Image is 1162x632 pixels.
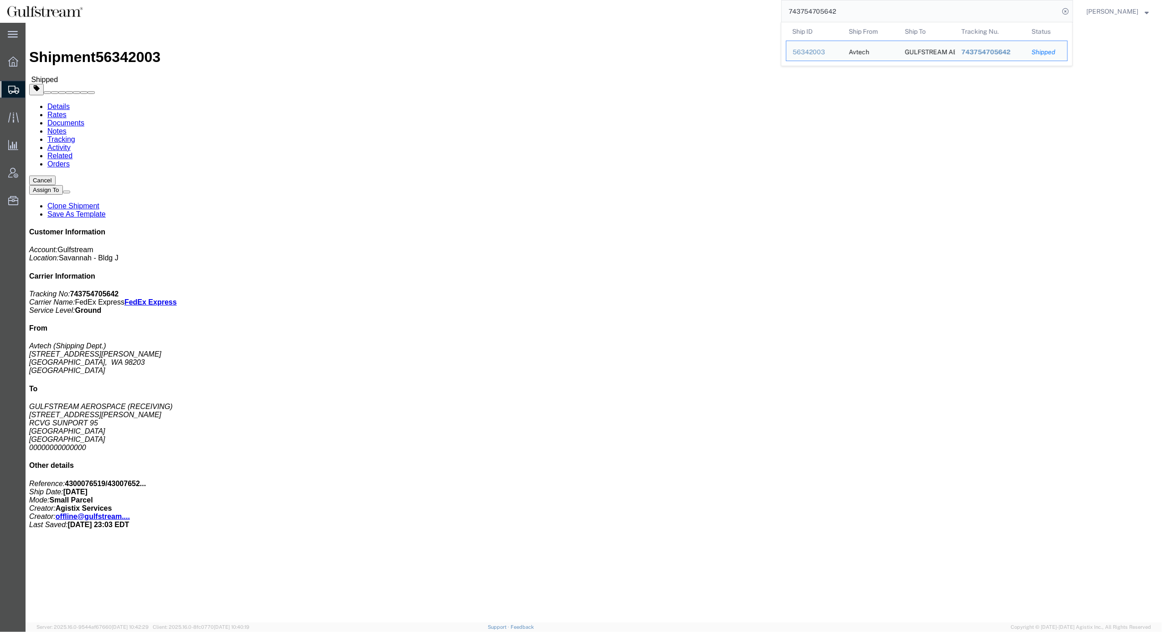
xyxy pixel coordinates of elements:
span: Copyright © [DATE]-[DATE] Agistix Inc., All Rights Reserved [1011,623,1151,631]
table: Search Results [786,22,1072,66]
span: 743754705642 [961,48,1011,56]
span: [DATE] 10:40:19 [214,624,249,630]
div: Avtech [849,41,869,61]
div: GULFSTREAM AEROSPACE [905,41,949,61]
iframe: FS Legacy Container [26,23,1162,622]
span: Client: 2025.16.0-8fc0770 [153,624,249,630]
div: 743754705642 [961,47,1019,57]
button: [PERSON_NAME] [1086,6,1149,17]
th: Ship ID [786,22,842,41]
th: Ship From [842,22,899,41]
span: Server: 2025.16.0-9544af67660 [36,624,149,630]
div: 56342003 [793,47,836,57]
img: logo [6,5,83,18]
a: Support [488,624,511,630]
span: Carrie Black [1086,6,1138,16]
span: [DATE] 10:42:29 [112,624,149,630]
th: Status [1025,22,1068,41]
a: Feedback [511,624,534,630]
input: Search for shipment number, reference number [782,0,1059,22]
div: Shipped [1032,47,1061,57]
th: Ship To [899,22,955,41]
th: Tracking Nu. [955,22,1026,41]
